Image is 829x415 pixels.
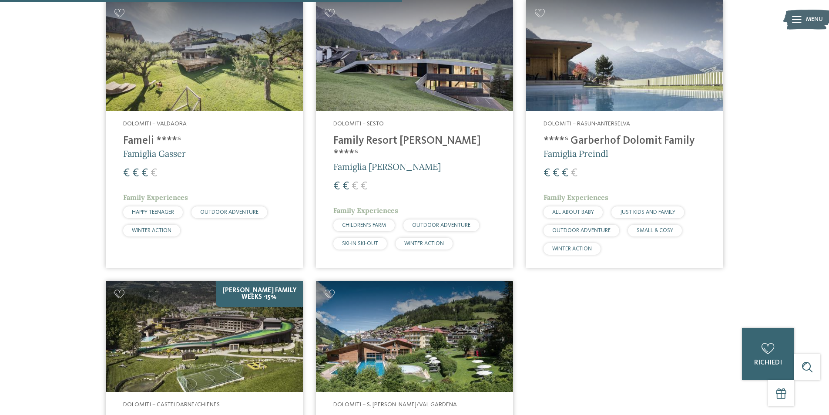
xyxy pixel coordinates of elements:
span: Dolomiti – Rasun-Anterselva [544,121,630,127]
span: WINTER ACTION [404,241,444,246]
span: Famiglia Preindl [544,148,608,159]
span: Famiglia [PERSON_NAME] [333,161,441,172]
span: € [553,168,559,179]
span: € [544,168,550,179]
span: Dolomiti – Sesto [333,121,384,127]
span: CHILDREN’S FARM [342,223,386,228]
span: € [571,168,577,179]
h4: ****ˢ Garberhof Dolomit Family [544,135,706,148]
span: WINTER ACTION [552,246,592,252]
h4: Family Resort [PERSON_NAME] ****ˢ [333,135,496,161]
span: € [333,181,340,192]
span: Dolomiti – Casteldarne/Chienes [123,402,220,408]
span: Family Experiences [123,193,188,202]
span: € [361,181,367,192]
span: OUTDOOR ADVENTURE [412,223,470,228]
span: richiedi [754,359,782,366]
a: richiedi [742,328,794,380]
span: WINTER ACTION [132,228,171,233]
span: € [342,181,349,192]
img: Cercate un hotel per famiglie? Qui troverete solo i migliori! [106,281,303,392]
span: Famiglia Gasser [123,148,186,159]
span: € [352,181,358,192]
span: Family Experiences [544,193,608,202]
span: ALL ABOUT BABY [552,209,594,215]
span: € [141,168,148,179]
img: Cercate un hotel per famiglie? Qui troverete solo i migliori! [316,281,513,392]
span: OUTDOOR ADVENTURE [552,228,611,233]
span: OUTDOOR ADVENTURE [200,209,258,215]
span: € [123,168,130,179]
span: € [562,168,568,179]
span: € [151,168,157,179]
span: Dolomiti – Valdaora [123,121,187,127]
span: HAPPY TEENAGER [132,209,174,215]
span: SMALL & COSY [637,228,673,233]
span: JUST KIDS AND FAMILY [620,209,675,215]
span: SKI-IN SKI-OUT [342,241,378,246]
span: Family Experiences [333,206,398,215]
span: Dolomiti – S. [PERSON_NAME]/Val Gardena [333,402,457,408]
span: € [132,168,139,179]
